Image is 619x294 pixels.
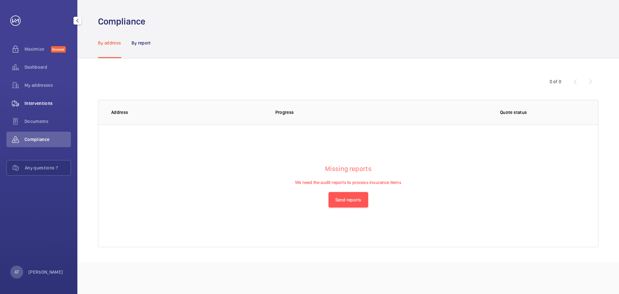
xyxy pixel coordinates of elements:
span: Any questions ? [25,165,71,171]
button: Send reports [329,192,368,208]
span: Maximize [25,46,51,52]
h1: Compliance [98,15,145,27]
span: Dashboard [25,64,71,70]
p: [PERSON_NAME] [28,269,63,275]
p: AT [15,269,19,275]
p: Progress [275,109,432,116]
span: Discover [51,46,66,53]
span: Documents [25,118,71,125]
p: We need the audit reports to process insurance items [295,179,401,192]
span: Compliance [25,136,71,143]
h4: Missing reports [295,165,401,179]
span: Interventions [25,100,71,106]
span: My addresses [25,82,71,88]
p: Quote status [500,109,527,116]
div: 0 of 0 [550,78,561,85]
p: By address [98,40,121,46]
p: Address [111,109,265,116]
p: By report [132,40,151,46]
